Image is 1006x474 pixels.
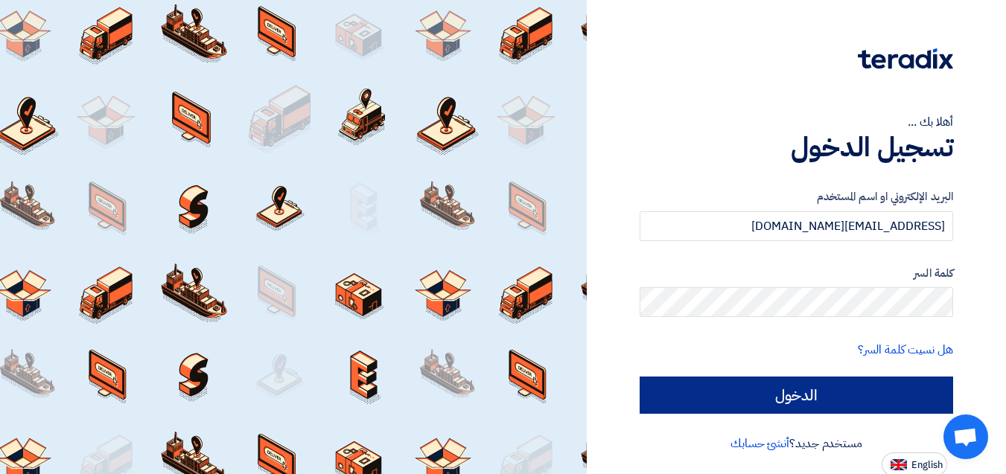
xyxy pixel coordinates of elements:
[640,188,953,205] label: البريد الإلكتروني او اسم المستخدم
[858,341,953,359] a: هل نسيت كلمة السر؟
[730,435,789,452] a: أنشئ حسابك
[858,48,953,69] img: Teradix logo
[911,460,943,470] span: English
[640,211,953,241] input: أدخل بريد العمل الإلكتروني او اسم المستخدم الخاص بك ...
[943,414,988,459] div: Open chat
[640,265,953,282] label: كلمة السر
[640,377,953,414] input: الدخول
[640,435,953,452] div: مستخدم جديد؟
[640,113,953,131] div: أهلا بك ...
[640,131,953,164] h1: تسجيل الدخول
[891,459,907,470] img: en-US.png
